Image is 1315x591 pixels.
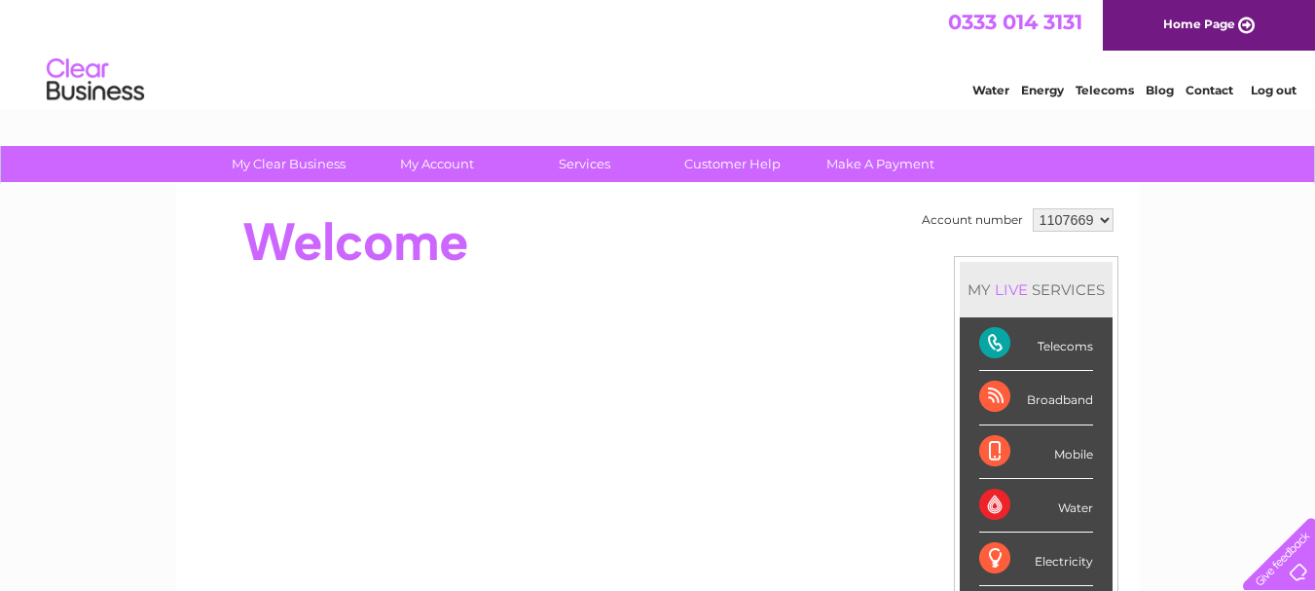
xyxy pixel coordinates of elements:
a: Contact [1186,83,1233,97]
div: Mobile [979,425,1093,479]
div: Broadband [979,371,1093,425]
div: Electricity [979,533,1093,586]
a: Blog [1146,83,1174,97]
a: Log out [1251,83,1297,97]
div: Clear Business is a trading name of Verastar Limited (registered in [GEOGRAPHIC_DATA] No. 3667643... [199,11,1118,94]
a: Customer Help [652,146,813,182]
div: MY SERVICES [960,262,1113,317]
a: Energy [1021,83,1064,97]
a: Telecoms [1076,83,1134,97]
td: Account number [917,203,1028,237]
a: Services [504,146,665,182]
div: Telecoms [979,317,1093,371]
a: 0333 014 3131 [948,10,1082,34]
a: My Account [356,146,517,182]
div: LIVE [991,280,1032,299]
div: Water [979,479,1093,533]
a: Make A Payment [800,146,961,182]
a: Water [972,83,1009,97]
img: logo.png [46,51,145,110]
a: My Clear Business [208,146,369,182]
